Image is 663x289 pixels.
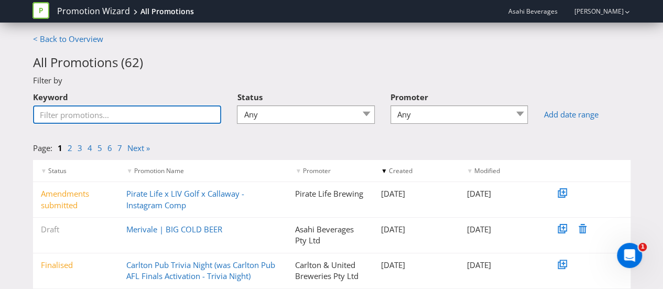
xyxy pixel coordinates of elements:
[139,53,143,71] span: )
[287,260,373,282] div: Carlton & United Breweries Pty Ltd
[58,143,62,153] a: 1
[466,166,473,175] span: ▼
[237,92,262,102] span: Status
[33,260,119,271] div: Finalised
[617,243,642,268] iframe: Intercom live chat
[88,143,92,153] a: 4
[287,224,373,247] div: Asahi Beverages Pty Ltd
[125,53,139,71] span: 62
[303,166,331,175] span: Promoter
[381,166,387,175] span: ▼
[126,166,133,175] span: ▼
[390,92,428,102] span: Promoter
[33,105,222,124] input: Filter promotions...
[140,6,194,17] div: All Promotions
[25,75,638,86] div: Filter by
[287,188,373,199] div: Pirate Life Brewing
[57,5,130,17] a: Promotion Wizard
[48,166,67,175] span: Status
[563,7,623,16] a: [PERSON_NAME]
[459,188,545,199] div: [DATE]
[126,188,244,210] a: Pirate Life x LIV Golf x Callaway - Instagram Comp
[127,143,150,153] a: Next »
[373,188,459,199] div: [DATE]
[78,143,82,153] a: 3
[33,34,103,44] a: < Back to Overview
[97,143,102,153] a: 5
[117,143,122,153] a: 7
[508,7,557,16] span: Asahi Beverages
[33,143,52,153] span: Page:
[389,166,412,175] span: Created
[33,188,119,211] div: Amendments submitted
[107,143,112,153] a: 6
[373,224,459,235] div: [DATE]
[33,87,68,103] label: Keyword
[544,109,630,120] a: Add date range
[474,166,500,175] span: Modified
[638,243,647,251] span: 1
[33,53,125,71] span: All Promotions (
[68,143,72,153] a: 2
[126,224,222,234] a: Merivale | BIG COLD BEER
[134,166,184,175] span: Promotion Name
[459,224,545,235] div: [DATE]
[459,260,545,271] div: [DATE]
[41,166,47,175] span: ▼
[126,260,275,281] a: Carlton Pub Trivia Night (was Carlton Pub AFL Finals Activation - Trivia Night)
[295,166,301,175] span: ▼
[33,224,119,235] div: Draft
[373,260,459,271] div: [DATE]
